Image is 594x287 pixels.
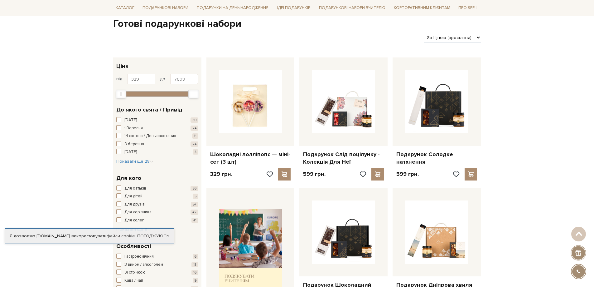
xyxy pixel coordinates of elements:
[191,202,198,207] span: 57
[116,76,122,82] span: від
[116,174,141,182] span: Для кого
[140,3,191,13] a: Подарункові набори
[116,217,198,224] button: Для колег 41
[191,262,198,267] span: 18
[124,117,137,123] span: [DATE]
[124,141,144,147] span: 8 березня
[124,186,146,192] span: Для батьків
[191,270,198,275] span: 16
[116,226,151,233] button: Показати ще 8
[192,133,198,139] span: 11
[116,186,198,192] button: Для батьків 26
[116,133,198,139] button: 14 лютого / День закоханих 11
[124,270,146,276] span: Зі стрічкою
[116,270,198,276] button: Зі стрічкою 16
[193,149,198,155] span: 4
[137,233,169,239] a: Погоджуюсь
[193,194,198,199] span: 5
[107,233,135,239] a: файли cookie
[193,254,198,259] span: 6
[124,209,152,215] span: Для керівника
[188,90,199,98] div: Max
[194,3,271,13] a: Подарунки на День народження
[116,106,182,114] span: До якого свята / Привід
[124,193,142,200] span: Для дітей
[116,278,198,284] button: Кава / чай 9
[5,233,174,239] div: Я дозволяю [DOMAIN_NAME] використовувати
[396,151,477,166] a: Подарунок Солодке натхнення
[303,151,384,166] a: Подарунок Слід поцілунку - Колекція Для Неї
[116,254,198,260] button: Гастрономічний 6
[116,158,153,165] button: Показати ще 28
[274,3,313,13] a: Ідеї подарунків
[191,210,198,215] span: 42
[124,125,143,131] span: 1 Вересня
[391,3,453,13] a: Корпоративним клієнтам
[124,262,163,268] span: З вином / алкоголем
[116,62,128,71] span: Ціна
[124,217,144,224] span: Для колег
[127,74,155,84] input: Ціна
[124,133,176,139] span: 14 лютого / День закоханих
[124,254,154,260] span: Гастрономічний
[116,90,126,98] div: Min
[303,171,326,178] p: 599 грн.
[191,117,198,123] span: 30
[191,218,198,223] span: 41
[116,209,198,215] button: Для керівника 42
[160,76,165,82] span: до
[116,117,198,123] button: [DATE] 30
[116,141,198,147] button: 8 березня 24
[116,242,151,250] span: Особливості
[113,17,481,31] h1: Готові подарункові набори
[316,2,388,13] a: Подарункові набори Вчителю
[116,149,198,155] button: [DATE] 4
[124,278,143,284] span: Кава / чай
[116,193,198,200] button: Для дітей 5
[116,125,198,131] button: 1 Вересня 24
[124,201,145,208] span: Для друзів
[191,186,198,191] span: 26
[116,201,198,208] button: Для друзів 57
[170,74,198,84] input: Ціна
[113,3,137,13] a: Каталог
[193,278,198,283] span: 9
[191,126,198,131] span: 24
[116,262,198,268] button: З вином / алкоголем 18
[124,149,137,155] span: [DATE]
[210,151,291,166] a: Шоколадні лолліпопс — міні-сет (3 шт)
[396,171,419,178] p: 599 грн.
[210,171,232,178] p: 329 грн.
[456,3,481,13] a: Про Spell
[191,141,198,147] span: 24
